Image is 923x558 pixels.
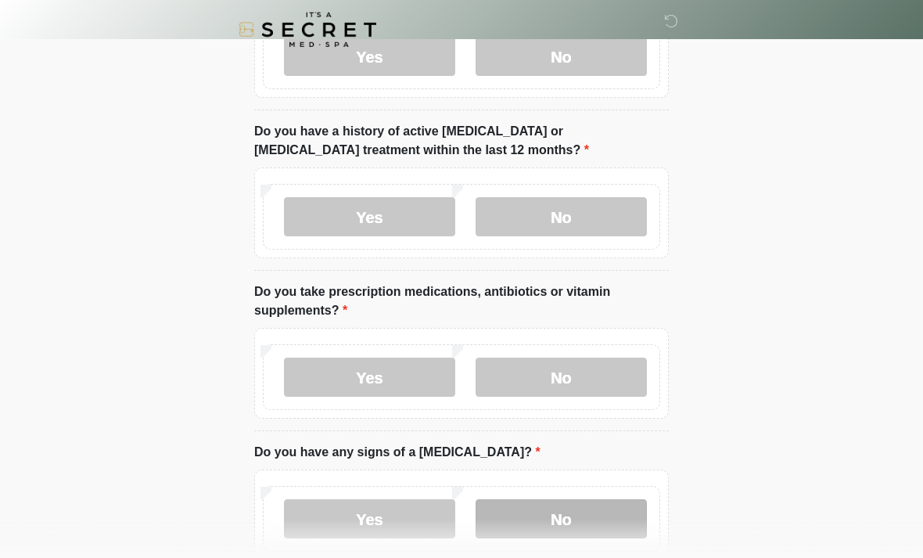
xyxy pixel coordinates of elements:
label: Do you have a history of active [MEDICAL_DATA] or [MEDICAL_DATA] treatment within the last 12 mon... [254,122,669,160]
label: Yes [284,197,455,236]
label: Yes [284,499,455,538]
label: Do you take prescription medications, antibiotics or vitamin supplements? [254,283,669,320]
label: No [476,499,647,538]
img: It's A Secret Med Spa Logo [239,12,376,47]
label: No [476,358,647,397]
label: Do you have any signs of a [MEDICAL_DATA]? [254,443,541,462]
label: Yes [284,358,455,397]
label: No [476,197,647,236]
